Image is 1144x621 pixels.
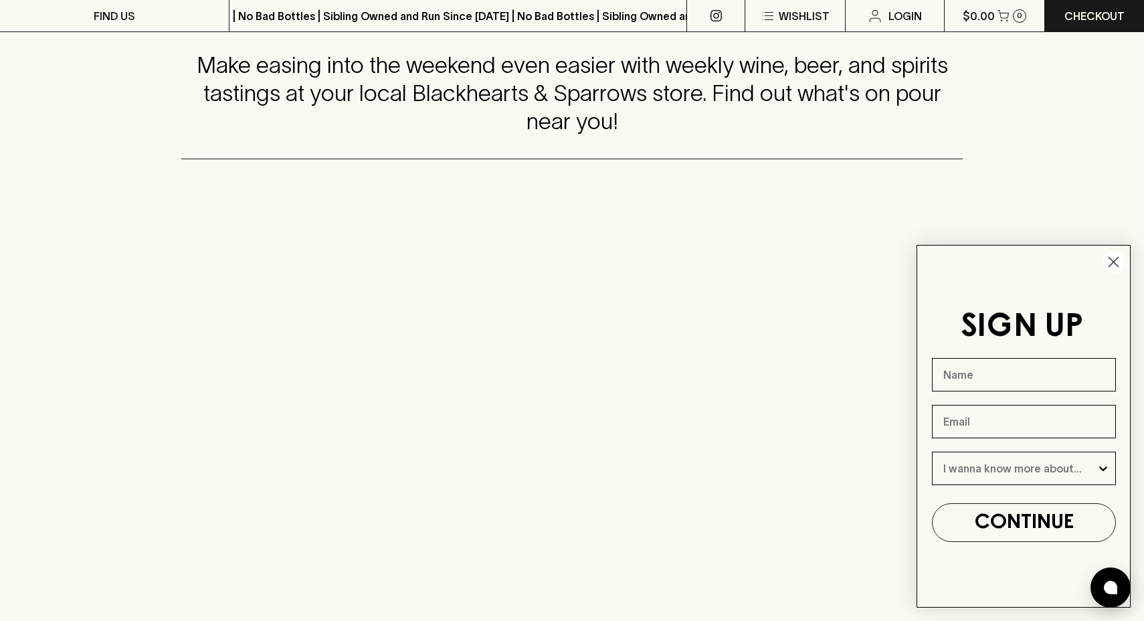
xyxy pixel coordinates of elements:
h4: Make easing into the weekend even easier with weekly wine, beer, and spirits tastings at your loc... [181,52,963,136]
button: CONTINUE [932,503,1116,542]
p: Login [888,8,922,24]
button: Show Options [1097,452,1110,484]
p: Checkout [1064,8,1125,24]
p: 0 [1017,12,1022,19]
input: Name [932,358,1116,391]
p: $0.00 [963,8,995,24]
img: bubble-icon [1104,581,1117,594]
input: I wanna know more about... [943,452,1097,484]
p: FIND US [94,8,135,24]
input: Email [932,405,1116,438]
button: Close dialog [1102,250,1125,274]
span: SIGN UP [961,312,1083,343]
p: Wishlist [779,8,830,24]
div: FLYOUT Form [903,232,1144,621]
